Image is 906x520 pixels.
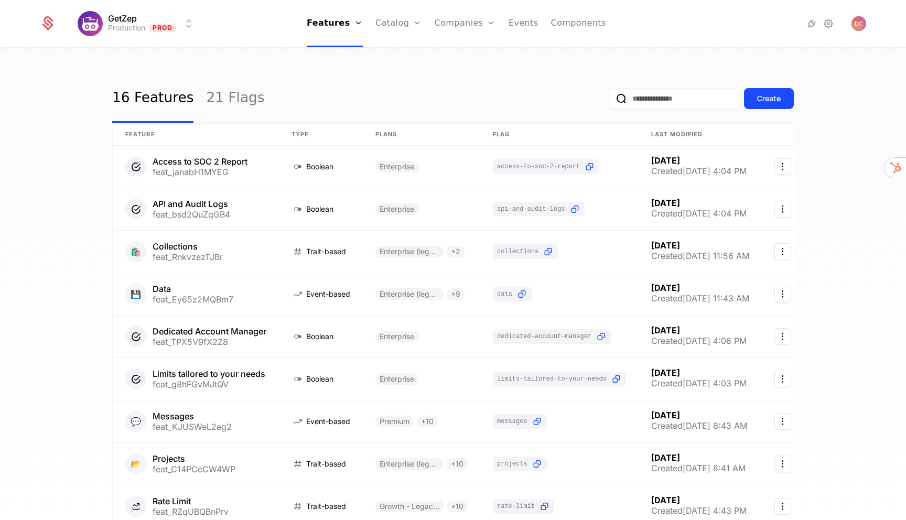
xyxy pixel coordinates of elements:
[112,74,193,123] a: 16 Features
[480,124,639,146] th: Flag
[774,328,791,345] button: Select action
[774,456,791,472] button: Select action
[757,93,781,104] div: Create
[851,16,866,31] button: Open user button
[822,17,835,30] a: Settings
[363,124,480,146] th: Plans
[78,11,103,36] img: GetZep
[113,124,279,146] th: Feature
[774,371,791,387] button: Select action
[851,16,866,31] img: Daniel Chalef
[774,286,791,302] button: Select action
[639,124,762,146] th: Last Modified
[206,74,264,123] a: 21 Flags
[744,88,794,109] button: Create
[279,124,363,146] th: Type
[108,23,145,33] div: Production
[805,17,818,30] a: Integrations
[774,498,791,515] button: Select action
[774,413,791,430] button: Select action
[108,14,137,23] span: GetZep
[81,12,195,35] button: Select environment
[774,201,791,218] button: Select action
[774,158,791,175] button: Select action
[149,24,176,32] span: Prod
[774,243,791,260] button: Select action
